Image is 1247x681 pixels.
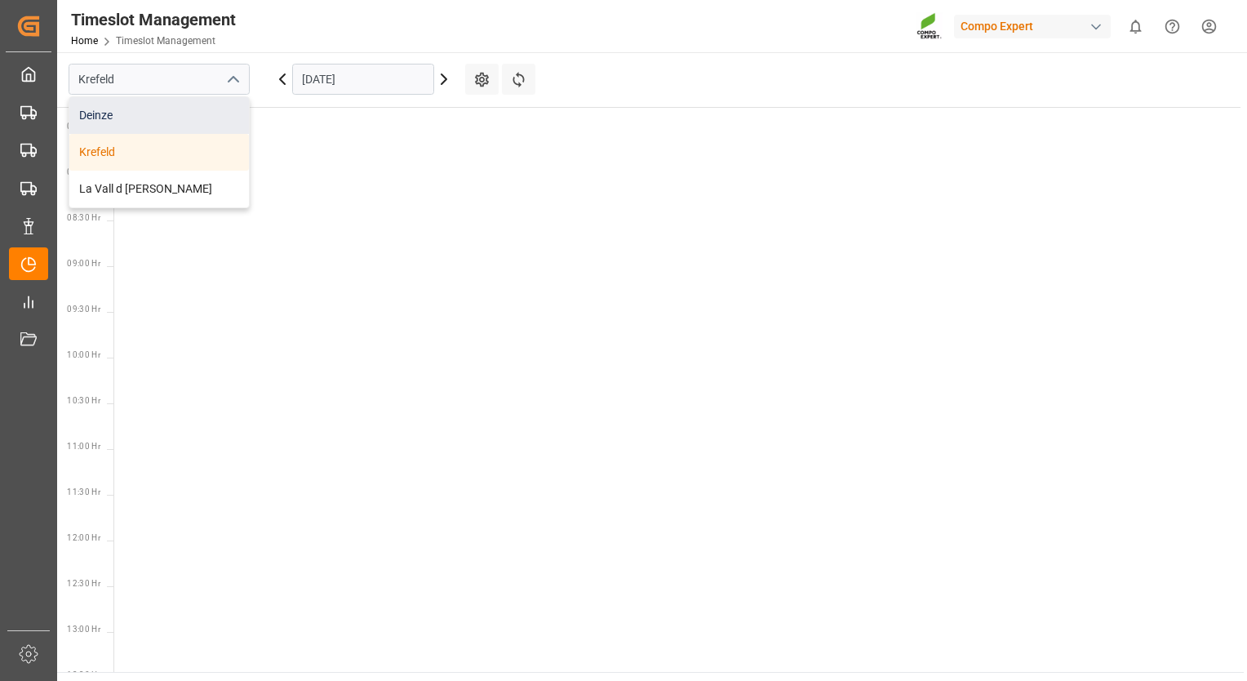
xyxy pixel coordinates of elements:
span: 09:30 Hr [67,305,100,314]
span: 11:00 Hr [67,442,100,451]
a: Home [71,35,98,47]
span: 08:30 Hr [67,213,100,222]
span: 08:00 Hr [67,167,100,176]
span: 10:00 Hr [67,350,100,359]
span: 10:30 Hr [67,396,100,405]
div: Deinze [69,97,249,134]
input: Type to search/select [69,64,250,95]
span: 09:00 Hr [67,259,100,268]
div: Timeslot Management [71,7,236,32]
button: show 0 new notifications [1117,8,1154,45]
span: 11:30 Hr [67,487,100,496]
button: Help Center [1154,8,1191,45]
input: DD.MM.YYYY [292,64,434,95]
button: Compo Expert [954,11,1117,42]
div: Krefeld [69,134,249,171]
span: 07:30 Hr [67,122,100,131]
button: close menu [220,67,244,92]
div: Compo Expert [954,15,1111,38]
span: 12:00 Hr [67,533,100,542]
img: Screenshot%202023-09-29%20at%2010.02.21.png_1712312052.png [916,12,943,41]
span: 12:30 Hr [67,579,100,588]
div: La Vall d [PERSON_NAME] [69,171,249,207]
span: 13:30 Hr [67,670,100,679]
span: 13:00 Hr [67,625,100,634]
